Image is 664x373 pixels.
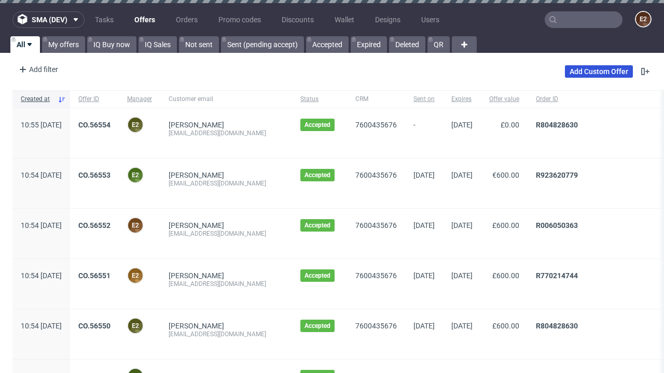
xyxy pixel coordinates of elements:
[170,11,204,28] a: Orders
[128,168,143,182] figcaption: e2
[451,221,473,229] span: [DATE]
[413,171,435,179] span: [DATE]
[128,218,143,233] figcaption: e2
[413,221,435,229] span: [DATE]
[492,221,519,229] span: £600.00
[413,121,435,146] span: -
[169,330,284,338] div: [EMAIL_ADDRESS][DOMAIN_NAME]
[305,221,330,229] span: Accepted
[127,95,152,104] span: Manager
[169,121,224,129] a: [PERSON_NAME]
[128,118,143,132] figcaption: e2
[492,322,519,330] span: £600.00
[355,271,397,280] a: 7600435676
[451,322,473,330] span: [DATE]
[78,271,110,280] a: CO.56551
[305,171,330,179] span: Accepted
[32,16,67,23] span: sma (dev)
[21,95,53,104] span: Created at
[78,171,110,179] a: CO.56553
[636,12,651,26] figcaption: e2
[355,221,397,229] a: 7600435676
[536,322,578,330] a: R804828630
[536,221,578,229] a: R006050363
[128,319,143,333] figcaption: e2
[492,171,519,179] span: €600.00
[169,271,224,280] a: [PERSON_NAME]
[212,11,267,28] a: Promo codes
[139,36,177,53] a: IQ Sales
[300,95,339,104] span: Status
[21,271,62,280] span: 10:54 [DATE]
[328,11,361,28] a: Wallet
[536,95,647,104] span: Order ID
[169,171,224,179] a: [PERSON_NAME]
[565,65,633,78] a: Add Custom Offer
[305,121,330,129] span: Accepted
[169,95,284,104] span: Customer email
[78,322,110,330] a: CO.56550
[128,268,143,283] figcaption: e2
[389,36,425,53] a: Deleted
[536,121,578,129] a: R804828630
[492,271,519,280] span: £600.00
[89,11,120,28] a: Tasks
[169,179,284,188] div: [EMAIL_ADDRESS][DOMAIN_NAME]
[413,271,435,280] span: [DATE]
[451,95,473,104] span: Expires
[355,95,397,104] span: CRM
[128,11,161,28] a: Offers
[306,36,349,53] a: Accepted
[78,95,110,104] span: Offer ID
[451,171,473,179] span: [DATE]
[78,221,110,229] a: CO.56552
[42,36,85,53] a: My offers
[355,322,397,330] a: 7600435676
[169,221,224,229] a: [PERSON_NAME]
[21,322,62,330] span: 10:54 [DATE]
[355,171,397,179] a: 7600435676
[87,36,136,53] a: IQ Buy now
[351,36,387,53] a: Expired
[169,229,284,238] div: [EMAIL_ADDRESS][DOMAIN_NAME]
[275,11,320,28] a: Discounts
[12,11,85,28] button: sma (dev)
[355,121,397,129] a: 7600435676
[21,171,62,179] span: 10:54 [DATE]
[169,280,284,288] div: [EMAIL_ADDRESS][DOMAIN_NAME]
[489,95,519,104] span: Offer value
[15,61,60,78] div: Add filter
[451,271,473,280] span: [DATE]
[305,271,330,280] span: Accepted
[536,171,578,179] a: R923620779
[413,322,435,330] span: [DATE]
[21,121,62,129] span: 10:55 [DATE]
[169,129,284,137] div: [EMAIL_ADDRESS][DOMAIN_NAME]
[369,11,407,28] a: Designs
[221,36,304,53] a: Sent (pending accept)
[21,221,62,229] span: 10:54 [DATE]
[413,95,435,104] span: Sent on
[501,121,519,129] span: £0.00
[305,322,330,330] span: Accepted
[427,36,450,53] a: QR
[536,271,578,280] a: R770214744
[169,322,224,330] a: [PERSON_NAME]
[451,121,473,129] span: [DATE]
[415,11,446,28] a: Users
[10,36,40,53] a: All
[78,121,110,129] a: CO.56554
[179,36,219,53] a: Not sent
